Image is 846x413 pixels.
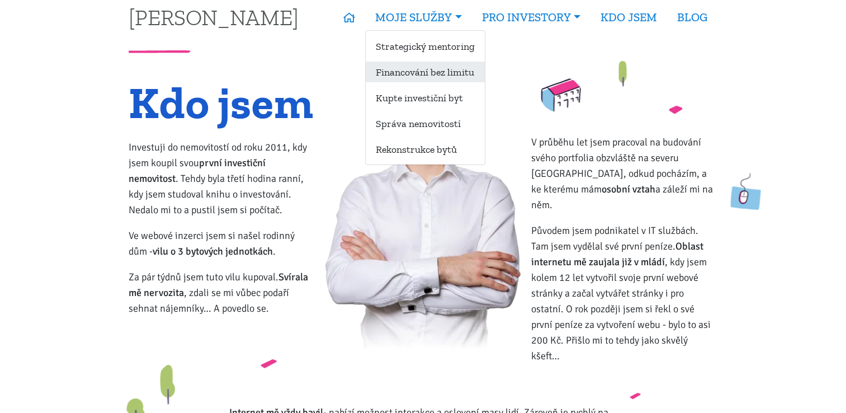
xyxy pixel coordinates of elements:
[129,6,299,28] a: [PERSON_NAME]
[531,134,717,213] p: V průběhu let jsem pracoval na budování svého portfolia obzvláště na severu [GEOGRAPHIC_DATA], od...
[129,139,315,218] p: Investuji do nemovitostí od roku 2011, kdy jsem koupil svou . Tehdy byla třetí hodina ranní, kdy ...
[602,183,655,195] strong: osobní vztah
[590,4,667,30] a: KDO JSEM
[366,87,485,108] a: Kupte investiční byt
[667,4,717,30] a: BLOG
[366,113,485,134] a: Správa nemovitostí
[153,245,273,257] strong: vilu o 3 bytových jednotkách
[365,4,471,30] a: MOJE SLUŽBY
[366,139,485,159] a: Rekonstrukce bytů
[129,228,315,259] p: Ve webové inzerci jsem si našel rodinný dům - .
[366,36,485,57] a: Strategický mentoring
[531,223,717,364] p: Původem jsem podnikatel v IT službách. Tam jsem vydělal své první peníze. , kdy jsem kolem 12 let...
[472,4,590,30] a: PRO INVESTORY
[366,62,485,82] a: Financování bez limitu
[129,269,315,316] p: Za pár týdnů jsem tuto vilu kupoval. , zdali se mi vůbec podaří sehnat nájemníky… A povedlo se.
[129,84,315,121] h1: Kdo jsem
